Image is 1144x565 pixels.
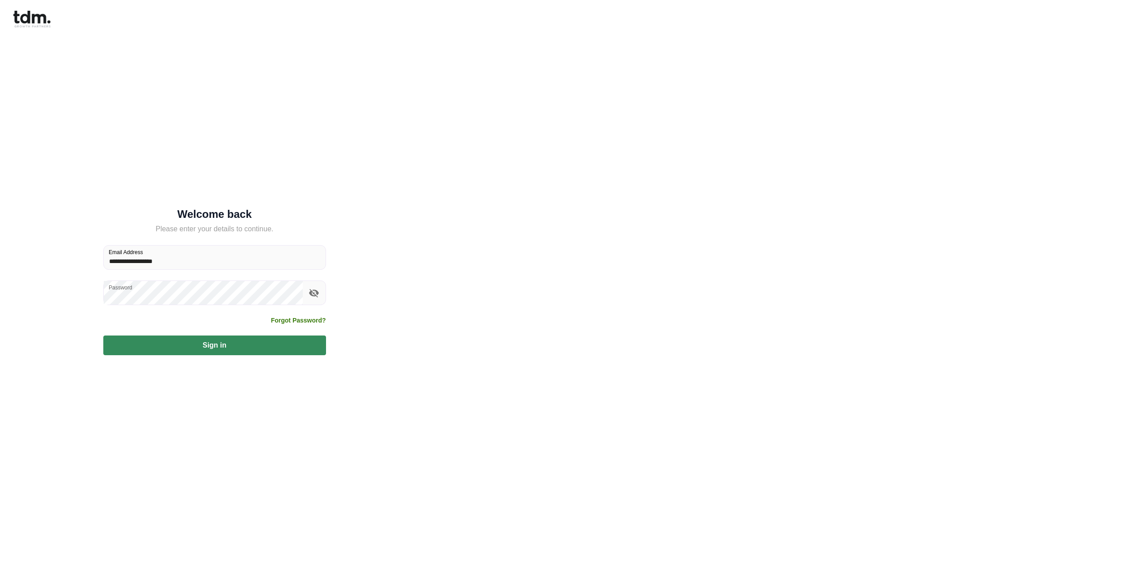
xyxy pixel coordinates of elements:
h5: Welcome back [103,210,326,219]
h5: Please enter your details to continue. [103,224,326,234]
button: Sign in [103,336,326,355]
label: Password [109,284,132,291]
button: toggle password visibility [306,285,322,301]
a: Forgot Password? [271,316,326,325]
label: Email Address [109,248,143,256]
